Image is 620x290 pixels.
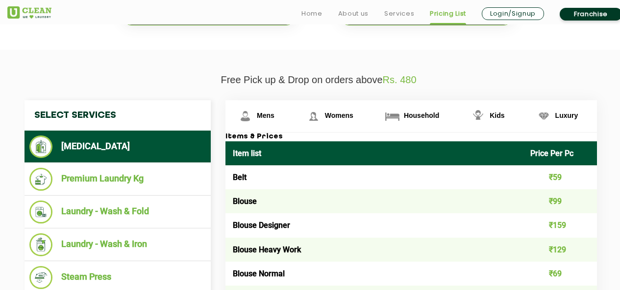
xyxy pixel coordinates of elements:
th: Price Per Pc [523,141,597,165]
a: Login/Signup [482,7,544,20]
span: Luxury [555,112,578,119]
span: Rs. 480 [383,74,417,85]
img: Premium Laundry Kg [29,168,52,191]
td: Belt [225,165,523,189]
span: Mens [257,112,274,119]
li: Laundry - Wash & Iron [29,233,206,256]
h4: Select Services [25,100,211,131]
h3: Items & Prices [225,133,597,141]
td: ₹99 [523,189,597,213]
td: Blouse Normal [225,262,523,286]
img: Mens [237,108,254,125]
td: ₹159 [523,213,597,237]
img: Laundry - Wash & Iron [29,233,52,256]
a: About us [338,8,369,20]
li: Steam Press [29,266,206,289]
th: Item list [225,141,523,165]
li: [MEDICAL_DATA] [29,135,206,158]
img: Luxury [535,108,552,125]
img: Household [384,108,401,125]
td: ₹59 [523,165,597,189]
td: ₹69 [523,262,597,286]
td: ₹129 [523,238,597,262]
td: Blouse [225,189,523,213]
a: Services [384,8,414,20]
span: Kids [490,112,504,119]
img: Steam Press [29,266,52,289]
img: Womens [305,108,322,125]
img: Laundry - Wash & Fold [29,201,52,223]
img: Kids [470,108,487,125]
li: Premium Laundry Kg [29,168,206,191]
a: Pricing List [430,8,466,20]
li: Laundry - Wash & Fold [29,201,206,223]
span: Womens [325,112,353,119]
a: Home [301,8,322,20]
td: Blouse Heavy Work [225,238,523,262]
span: Household [404,112,439,119]
td: Blouse Designer [225,213,523,237]
img: Dry Cleaning [29,135,52,158]
img: UClean Laundry and Dry Cleaning [7,6,51,19]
